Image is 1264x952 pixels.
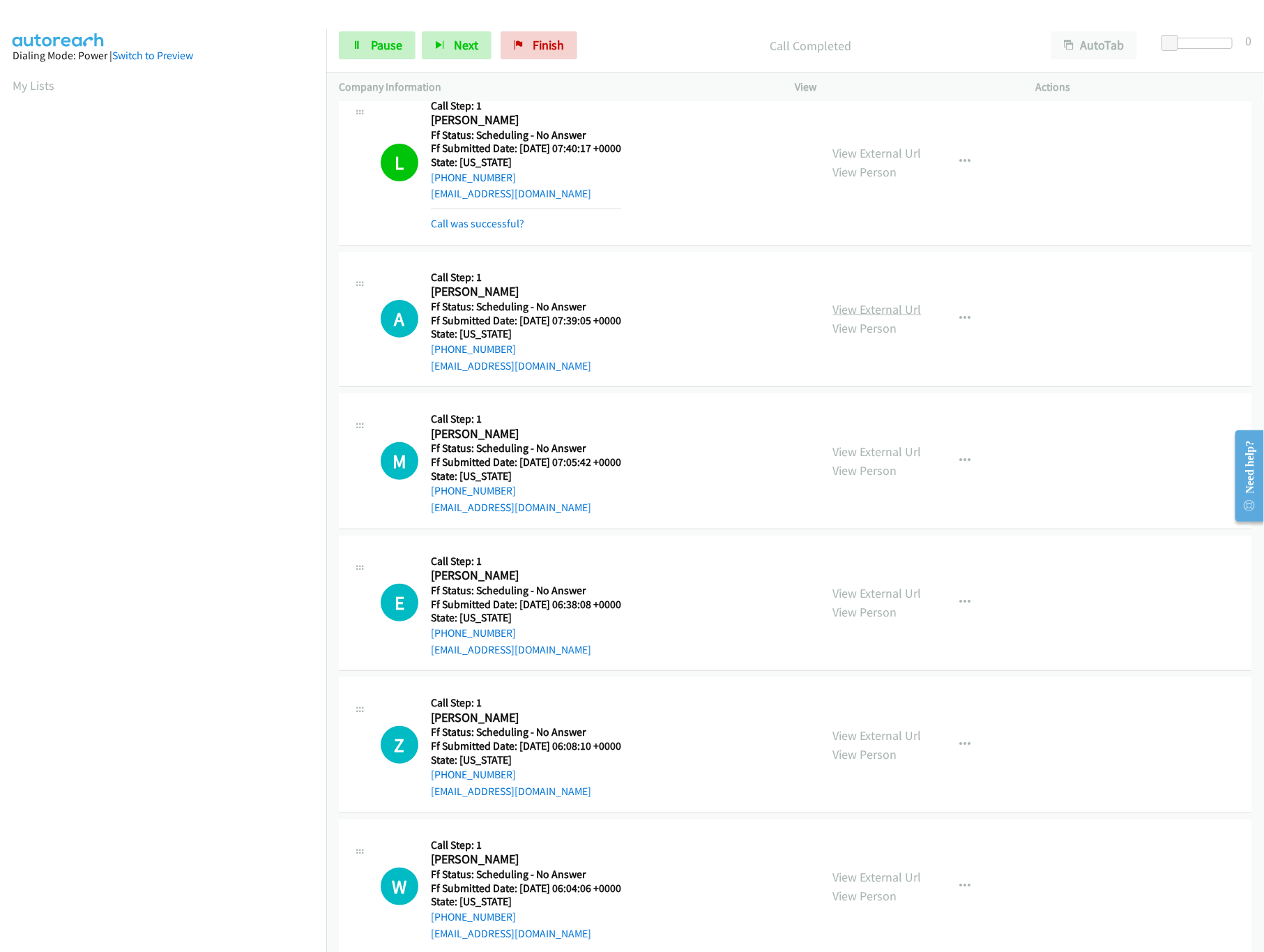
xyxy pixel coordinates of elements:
[431,696,621,710] h5: Call Step: 1
[431,868,621,882] h5: Ff Status: Scheduling - No Answer
[431,554,621,568] h5: Call Step: 1
[833,727,922,743] a: View External Url
[431,484,516,497] a: [PHONE_NUMBER]
[431,271,621,285] h5: Call Step: 1
[431,910,516,923] a: [PHONE_NUMBER]
[431,927,591,940] a: [EMAIL_ADDRESS][DOMAIN_NAME]
[381,144,418,181] h1: L
[381,300,418,338] div: The call is yet to be attempted
[431,725,621,739] h5: Ff Status: Scheduling - No Answer
[833,869,922,885] a: View External Url
[431,838,621,852] h5: Call Step: 1
[431,611,621,625] h5: State: [US_STATE]
[431,112,621,128] h2: [PERSON_NAME]
[381,584,418,621] h1: E
[112,49,193,62] a: Switch to Preview
[1051,31,1137,59] button: AutoTab
[1224,421,1264,531] iframe: Resource Center
[431,710,621,726] h2: [PERSON_NAME]
[431,852,621,868] h2: [PERSON_NAME]
[431,643,591,656] a: [EMAIL_ADDRESS][DOMAIN_NAME]
[431,785,591,798] a: [EMAIL_ADDRESS][DOMAIN_NAME]
[1245,31,1251,50] div: 0
[1036,79,1251,96] p: Actions
[431,171,516,184] a: [PHONE_NUMBER]
[431,455,621,469] h5: Ff Submitted Date: [DATE] 07:05:42 +0000
[371,37,402,53] span: Pause
[431,327,621,341] h5: State: [US_STATE]
[431,217,524,230] a: Call was successful?
[13,47,314,64] div: Dialing Mode: Power |
[339,79,770,96] p: Company Information
[339,31,416,59] a: Pause
[13,77,54,93] a: My Lists
[431,753,621,767] h5: State: [US_STATE]
[833,145,922,161] a: View External Url
[381,584,418,621] div: The call is yet to be attempted
[431,300,621,314] h5: Ff Status: Scheduling - No Answer
[431,626,516,640] a: [PHONE_NUMBER]
[431,284,621,300] h2: [PERSON_NAME]
[833,462,897,478] a: View Person
[501,31,577,59] a: Finish
[13,107,326,770] iframe: Dialpad
[431,895,621,909] h5: State: [US_STATE]
[422,31,492,59] button: Next
[431,426,621,442] h2: [PERSON_NAME]
[431,882,621,896] h5: Ff Submitted Date: [DATE] 06:04:06 +0000
[596,36,1026,55] p: Call Completed
[431,314,621,328] h5: Ff Submitted Date: [DATE] 07:39:05 +0000
[431,342,516,356] a: [PHONE_NUMBER]
[381,868,418,905] h1: W
[833,320,897,336] a: View Person
[833,604,897,620] a: View Person
[381,300,418,338] h1: A
[381,726,418,764] h1: Z
[431,187,591,200] a: [EMAIL_ADDRESS][DOMAIN_NAME]
[431,441,621,455] h5: Ff Status: Scheduling - No Answer
[381,726,418,764] div: The call is yet to be attempted
[431,598,621,612] h5: Ff Submitted Date: [DATE] 06:38:08 +0000
[431,128,621,142] h5: Ff Status: Scheduling - No Answer
[431,501,591,514] a: [EMAIL_ADDRESS][DOMAIN_NAME]
[533,37,564,53] span: Finish
[1168,38,1233,49] div: Delay between calls (in seconds)
[833,164,897,180] a: View Person
[431,359,591,372] a: [EMAIL_ADDRESS][DOMAIN_NAME]
[431,568,621,584] h2: [PERSON_NAME]
[431,156,621,169] h5: State: [US_STATE]
[381,442,418,480] div: The call is yet to be attempted
[431,768,516,781] a: [PHONE_NUMBER]
[833,888,897,904] a: View Person
[833,444,922,460] a: View External Url
[431,584,621,598] h5: Ff Status: Scheduling - No Answer
[431,412,621,426] h5: Call Step: 1
[431,739,621,753] h5: Ff Submitted Date: [DATE] 06:08:10 +0000
[431,142,621,156] h5: Ff Submitted Date: [DATE] 07:40:17 +0000
[833,301,922,317] a: View External Url
[381,868,418,905] div: The call is yet to be attempted
[795,79,1011,96] p: View
[454,37,478,53] span: Next
[833,746,897,762] a: View Person
[381,442,418,480] h1: M
[431,469,621,483] h5: State: [US_STATE]
[431,99,621,113] h5: Call Step: 1
[833,585,922,601] a: View External Url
